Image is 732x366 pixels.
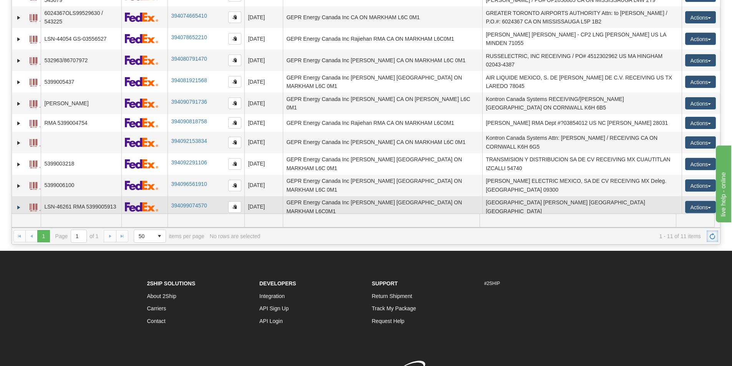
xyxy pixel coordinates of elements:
[41,50,121,71] td: 532963/86707972
[6,5,71,14] div: live help - online
[685,201,716,213] button: Actions
[244,132,283,153] td: [DATE]
[283,7,482,28] td: GEPR Energy Canada Inc CA ON MARKHAM L6C 0M1
[685,136,716,149] button: Actions
[125,55,158,65] img: 2 - FedEx
[714,144,731,222] iframe: chat widget
[171,138,207,144] a: 394092153834
[244,175,283,196] td: [DATE]
[372,280,398,287] strong: Support
[134,230,204,243] span: items per page
[482,93,682,114] td: Kontron Canada Systems RECEIVING/[PERSON_NAME] [GEOGRAPHIC_DATA] ON CORNWALL K6H 6B5
[482,196,682,218] td: [GEOGRAPHIC_DATA] [PERSON_NAME] [GEOGRAPHIC_DATA] [GEOGRAPHIC_DATA]
[30,54,37,66] a: Label
[685,117,716,129] button: Actions
[15,14,23,22] a: Expand
[283,153,482,175] td: GEPR Energy Canada Inc [PERSON_NAME] [GEOGRAPHIC_DATA] ON MARKHAM L6C 0M1
[171,13,207,19] a: 394074665410
[30,200,37,212] a: Label
[283,196,482,218] td: GEPR Energy Canada Inc [PERSON_NAME] [GEOGRAPHIC_DATA] ON MARKHAM L6C0M1
[283,132,482,153] td: GEPR Energy Canada Inc [PERSON_NAME] CA ON MARKHAM L6C 0M1
[228,137,241,148] button: Copy to clipboard
[482,50,682,71] td: RUSSELECTRIC, INC RECEIVING / PO# 4512302962 US MA HINGHAM 02043-4387
[171,99,207,105] a: 394090791736
[685,54,716,66] button: Actions
[15,182,23,190] a: Expand
[125,34,158,43] img: 2 - FedEx
[228,55,241,66] button: Copy to clipboard
[41,71,121,93] td: 5399005437
[15,57,23,65] a: Expand
[484,281,585,286] h6: #2SHIP
[125,118,158,128] img: 2 - FedEx
[283,71,482,93] td: GEPR Energy Canada Inc [PERSON_NAME] [GEOGRAPHIC_DATA] ON MARKHAM L6C 0M1
[482,132,682,153] td: Kontron Canada Systems Attn: [PERSON_NAME] / RECEIVING CA ON CORNWALL K6H 6G5
[15,119,23,127] a: Expand
[283,114,482,132] td: GEPR Energy Canada Inc Rajiehan RMA CA ON MARKHAM L6C0M1
[228,158,241,170] button: Copy to clipboard
[71,230,86,242] input: Page 1
[283,93,482,114] td: GEPR Energy Canada Inc [PERSON_NAME] CA ON [PERSON_NAME] L6C 0M1
[171,56,207,62] a: 394080791470
[41,196,121,218] td: LSN-46261 RMA 5399005913
[228,201,241,213] button: Copy to clipboard
[125,181,158,190] img: 2 - FedEx
[482,114,682,132] td: [PERSON_NAME] RMA Dept #?03854012 US NC [PERSON_NAME] 28031
[706,230,719,242] a: Refresh
[685,33,716,45] button: Actions
[30,116,37,129] a: Label
[15,78,23,86] a: Expand
[125,12,158,22] img: 2 - FedEx
[228,98,241,109] button: Copy to clipboard
[125,137,158,147] img: 2 - FedEx
[30,157,37,169] a: Label
[139,232,149,240] span: 50
[482,7,682,28] td: GREATER TORONTO AIRPORTS AUTHORITY Attn: to [PERSON_NAME] / P.O.#: 6024367 CA ON MISSISSAUGA L5P 1B2
[685,76,716,88] button: Actions
[171,77,207,83] a: 394081921568
[30,179,37,191] a: Label
[685,158,716,170] button: Actions
[147,318,166,324] a: Contact
[685,11,716,23] button: Actions
[171,181,207,187] a: 394096561910
[244,114,283,132] td: [DATE]
[30,75,37,88] a: Label
[125,98,158,108] img: 2 - FedEx
[228,76,241,88] button: Copy to clipboard
[228,180,241,191] button: Copy to clipboard
[15,100,23,108] a: Expand
[147,293,176,299] a: About 2Ship
[37,230,50,242] span: Page 1
[41,153,121,175] td: 5399003218
[259,280,296,287] strong: Developers
[244,71,283,93] td: [DATE]
[372,305,416,311] a: Track My Package
[244,7,283,28] td: [DATE]
[41,93,121,114] td: [PERSON_NAME]
[372,318,405,324] a: Request Help
[210,233,261,239] div: No rows are selected
[283,175,482,196] td: GEPR Energy Canada Inc [PERSON_NAME] [GEOGRAPHIC_DATA] ON MARKHAM L6C 0M1
[30,32,37,45] a: Label
[283,50,482,71] td: GEPR Energy Canada Inc [PERSON_NAME] CA ON MARKHAM L6C 0M1
[30,11,37,23] a: Label
[41,175,121,196] td: 5399006100
[15,204,23,211] a: Expand
[55,230,99,243] span: Page of 1
[171,202,207,209] a: 394099074570
[125,159,158,169] img: 2 - FedEx
[685,179,716,192] button: Actions
[283,28,482,50] td: GEPR Energy Canada Inc Rajiehan RMA CA ON MARKHAM L6C0M1
[125,202,158,212] img: 2 - FedEx
[244,28,283,50] td: [DATE]
[228,117,241,129] button: Copy to clipboard
[30,136,37,148] a: Label
[30,97,37,109] a: Label
[41,28,121,50] td: LSN-44054 GS-03556527
[171,34,207,40] a: 394078652210
[228,33,241,45] button: Copy to clipboard
[15,161,23,168] a: Expand
[244,153,283,175] td: [DATE]
[372,293,412,299] a: Return Shipment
